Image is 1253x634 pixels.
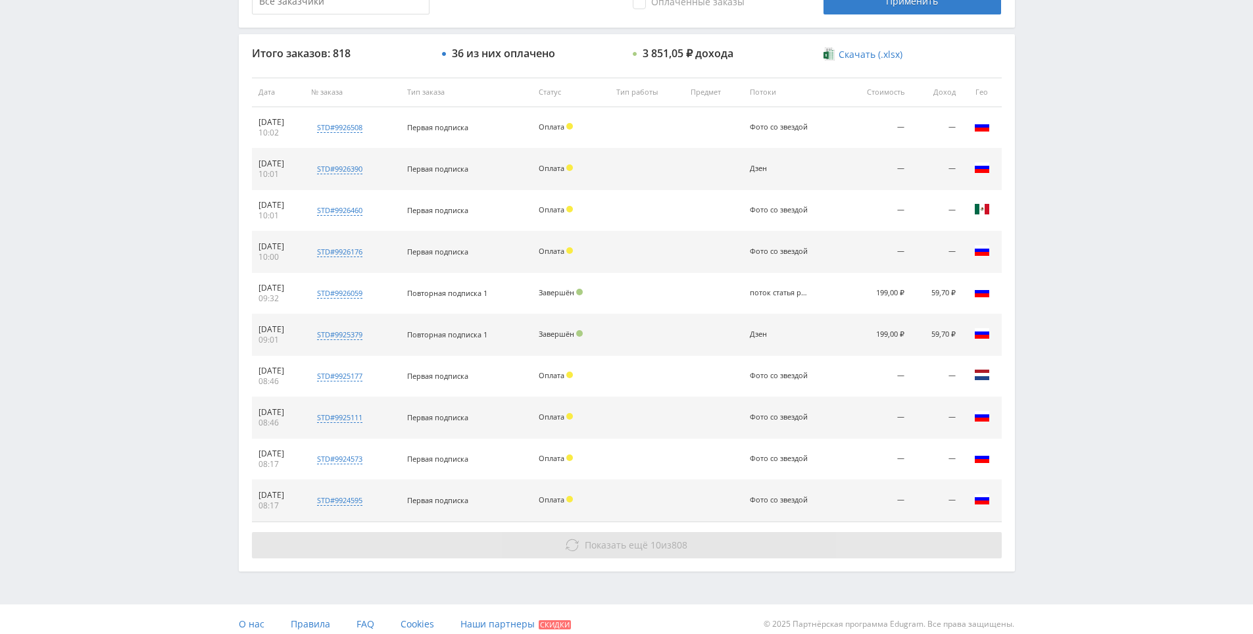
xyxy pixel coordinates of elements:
[258,418,298,428] div: 08:46
[842,232,911,273] td: —
[842,273,911,314] td: 199,00 ₽
[672,539,687,551] span: 808
[974,326,990,341] img: rus.png
[750,247,809,256] div: Фото со звездой
[651,539,661,551] span: 10
[750,372,809,380] div: Фото со звездой
[839,49,902,60] span: Скачать (.xlsx)
[407,329,487,339] span: Повторная подписка 1
[317,164,362,174] div: std#9926390
[258,210,298,221] div: 10:01
[750,413,809,422] div: Фото со звездой
[258,158,298,169] div: [DATE]
[539,329,574,339] span: Завершён
[258,449,298,459] div: [DATE]
[974,408,990,424] img: rus.png
[911,232,962,273] td: —
[585,539,687,551] span: из
[842,107,911,149] td: —
[911,78,962,107] th: Доход
[258,366,298,376] div: [DATE]
[317,412,362,423] div: std#9925111
[911,149,962,190] td: —
[911,273,962,314] td: 59,70 ₽
[317,329,362,340] div: std#9925379
[974,243,990,258] img: rus.png
[750,164,809,173] div: Дзен
[911,439,962,480] td: —
[566,164,573,171] span: Холд
[566,454,573,461] span: Холд
[911,356,962,397] td: —
[258,500,298,511] div: 08:17
[356,618,374,630] span: FAQ
[911,397,962,439] td: —
[842,397,911,439] td: —
[842,190,911,232] td: —
[750,330,809,339] div: Дзен
[576,330,583,337] span: Подтвержден
[407,122,468,132] span: Первая подписка
[317,247,362,257] div: std#9926176
[566,123,573,130] span: Холд
[842,356,911,397] td: —
[258,252,298,262] div: 10:00
[452,47,555,59] div: 36 из них оплачено
[258,293,298,304] div: 09:32
[911,107,962,149] td: —
[974,450,990,466] img: rus.png
[407,412,468,422] span: Первая подписка
[252,532,1002,558] button: Показать ещё 10из808
[291,618,330,630] span: Правила
[539,453,564,463] span: Оплата
[974,160,990,176] img: rus.png
[974,367,990,383] img: nld.png
[460,618,535,630] span: Наши партнеры
[258,376,298,387] div: 08:46
[842,314,911,356] td: 199,00 ₽
[258,241,298,252] div: [DATE]
[743,78,842,107] th: Потоки
[750,454,809,463] div: Фото со звездой
[305,78,401,107] th: № заказа
[750,123,809,132] div: Фото со звездой
[911,314,962,356] td: 59,70 ₽
[974,284,990,300] img: rus.png
[258,490,298,500] div: [DATE]
[258,200,298,210] div: [DATE]
[842,149,911,190] td: —
[317,122,362,133] div: std#9926508
[407,495,468,505] span: Первая подписка
[539,412,564,422] span: Оплата
[842,78,911,107] th: Стоимость
[566,496,573,502] span: Холд
[317,454,362,464] div: std#9924573
[750,206,809,214] div: Фото со звездой
[539,122,564,132] span: Оплата
[566,413,573,420] span: Холд
[539,246,564,256] span: Оплата
[258,407,298,418] div: [DATE]
[842,480,911,522] td: —
[684,78,743,107] th: Предмет
[407,164,468,174] span: Первая подписка
[407,371,468,381] span: Первая подписка
[566,206,573,212] span: Холд
[974,491,990,507] img: rus.png
[317,371,362,381] div: std#9925177
[823,48,902,61] a: Скачать (.xlsx)
[539,287,574,297] span: Завершён
[407,205,468,215] span: Первая подписка
[317,495,362,506] div: std#9924595
[401,78,532,107] th: Тип заказа
[532,78,610,107] th: Статус
[539,370,564,380] span: Оплата
[750,289,809,297] div: поток статья рерайт
[576,289,583,295] span: Подтвержден
[252,78,305,107] th: Дата
[585,539,648,551] span: Показать ещё
[258,128,298,138] div: 10:02
[566,372,573,378] span: Холд
[911,480,962,522] td: —
[962,78,1002,107] th: Гео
